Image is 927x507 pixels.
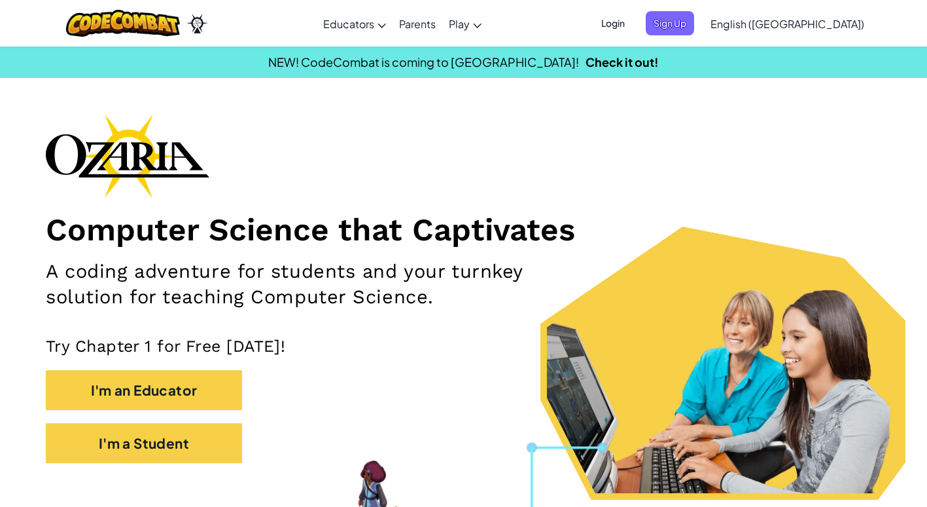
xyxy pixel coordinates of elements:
[46,423,242,463] button: I'm a Student
[704,6,871,41] a: English ([GEOGRAPHIC_DATA])
[268,54,579,69] span: NEW! CodeCombat is coming to [GEOGRAPHIC_DATA]!
[393,6,442,41] a: Parents
[323,17,374,31] span: Educators
[46,336,881,356] p: Try Chapter 1 for Free [DATE]!
[46,259,606,310] h2: A coding adventure for students and your turnkey solution for teaching Computer Science.
[586,54,659,69] a: Check it out!
[186,14,207,33] img: Ozaria
[46,114,209,198] img: Ozaria branding logo
[46,370,242,410] button: I'm an Educator
[646,11,694,35] button: Sign Up
[66,10,181,37] img: CodeCombat logo
[442,6,488,41] a: Play
[317,6,393,41] a: Educators
[710,17,864,31] span: English ([GEOGRAPHIC_DATA])
[593,11,633,35] button: Login
[46,211,881,249] h1: Computer Science that Captivates
[449,17,470,31] span: Play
